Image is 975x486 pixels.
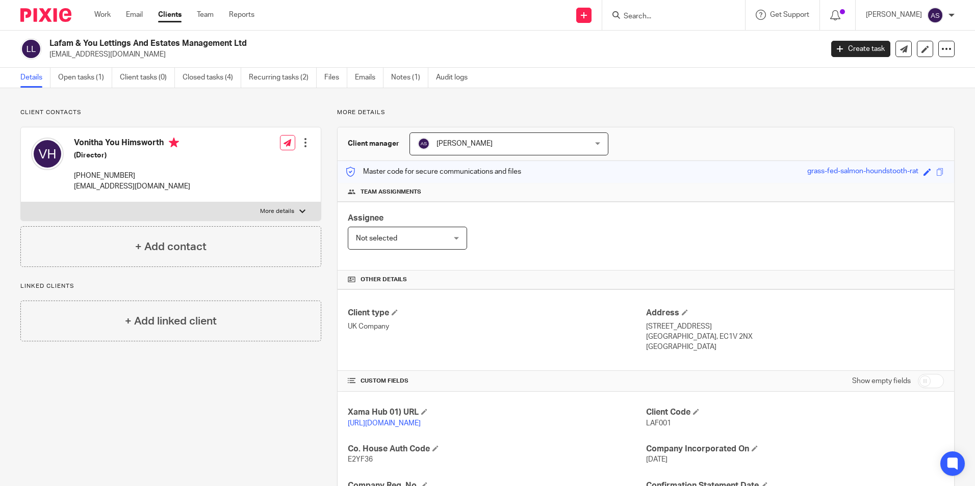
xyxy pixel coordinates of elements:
a: Details [20,68,50,88]
p: More details [337,109,955,117]
h4: + Add contact [135,239,207,255]
p: Client contacts [20,109,321,117]
a: Work [94,10,111,20]
h2: Lafam & You Lettings And Estates Management Ltd [49,38,662,49]
p: More details [260,207,294,215]
h4: Co. House Auth Code [348,444,646,454]
img: svg%3E [927,7,943,23]
span: Assignee [348,214,383,222]
p: [GEOGRAPHIC_DATA], EC1V 2NX [646,332,944,342]
span: Other details [361,276,407,284]
a: Notes (1) [391,68,428,88]
span: Not selected [356,235,397,242]
a: Client tasks (0) [120,68,175,88]
div: grass-fed-salmon-houndstooth-rat [807,166,918,178]
span: Team assignments [361,188,421,196]
p: [EMAIL_ADDRESS][DOMAIN_NAME] [49,49,816,60]
a: Email [126,10,143,20]
h4: CUSTOM FIELDS [348,377,646,385]
span: Get Support [770,11,809,18]
span: LAF001 [646,420,671,427]
a: Reports [229,10,254,20]
h4: Client type [348,308,646,318]
a: Clients [158,10,182,20]
h5: (Director) [74,150,190,160]
a: Recurring tasks (2) [249,68,317,88]
h4: Address [646,308,944,318]
p: [PHONE_NUMBER] [74,171,190,181]
p: Master code for secure communications and files [345,167,521,177]
img: svg%3E [20,38,42,60]
p: UK Company [348,321,646,332]
h4: Company Incorporated On [646,444,944,454]
img: Pixie [20,8,71,22]
span: [DATE] [646,456,668,463]
img: svg%3E [418,138,430,150]
a: [URL][DOMAIN_NAME] [348,420,421,427]
a: Open tasks (1) [58,68,112,88]
a: Create task [831,41,890,57]
p: [PERSON_NAME] [866,10,922,20]
span: E2YF36 [348,456,373,463]
h4: Vonitha You Himsworth [74,138,190,150]
h3: Client manager [348,139,399,149]
h4: Client Code [646,407,944,418]
input: Search [623,12,714,21]
a: Audit logs [436,68,475,88]
p: [STREET_ADDRESS] [646,321,944,332]
a: Closed tasks (4) [183,68,241,88]
a: Files [324,68,347,88]
label: Show empty fields [852,376,911,386]
h4: Xama Hub 01) URL [348,407,646,418]
h4: + Add linked client [125,313,217,329]
p: Linked clients [20,282,321,290]
span: [PERSON_NAME] [437,140,493,147]
p: [EMAIL_ADDRESS][DOMAIN_NAME] [74,181,190,192]
a: Emails [355,68,383,88]
i: Primary [169,138,179,148]
a: Team [197,10,214,20]
p: [GEOGRAPHIC_DATA] [646,342,944,352]
img: svg%3E [31,138,64,170]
